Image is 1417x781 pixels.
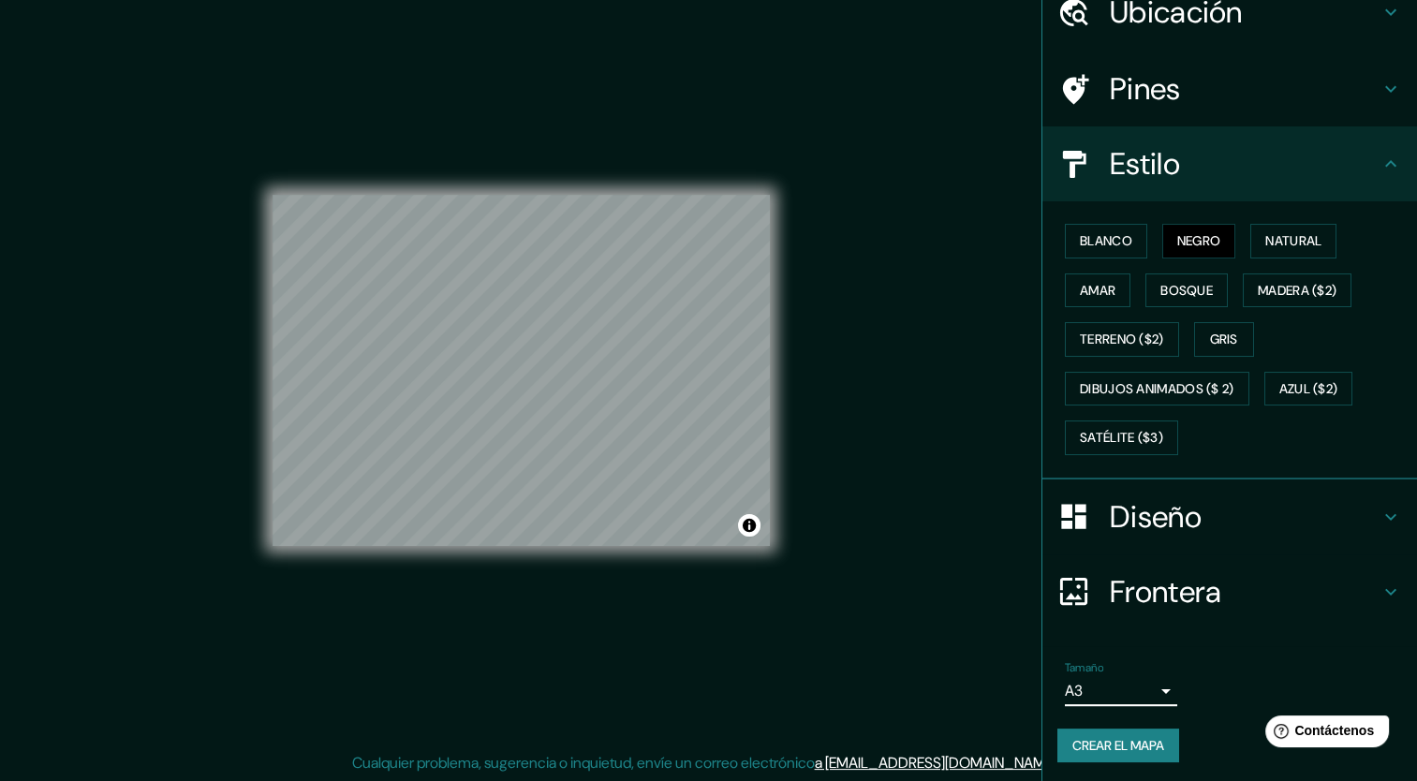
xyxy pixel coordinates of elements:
button: Negro [1162,224,1236,258]
div: Frontera [1042,554,1417,629]
iframe: Help widget launcher [1250,708,1396,760]
button: Terreno ($2) [1065,322,1179,357]
font: Madera ($2) [1258,279,1336,302]
h4: Frontera [1110,573,1380,611]
button: Dibujos animados ($ 2) [1065,372,1249,406]
button: Blanco [1065,224,1147,258]
div: Diseño [1042,479,1417,554]
font: Blanco [1080,229,1132,253]
font: Natural [1265,229,1321,253]
a: a [EMAIL_ADDRESS][DOMAIN_NAME] [815,753,1056,773]
font: Satélite ($3) [1080,426,1163,449]
button: Bosque [1145,273,1228,308]
div: Estilo [1042,126,1417,201]
button: Amar [1065,273,1130,308]
button: Crear el mapa [1057,729,1179,763]
button: Satélite ($3) [1065,420,1178,455]
h4: Estilo [1110,145,1380,183]
font: Dibujos animados ($ 2) [1080,377,1234,401]
font: Azul ($2) [1279,377,1338,401]
h4: Diseño [1110,498,1380,536]
font: Negro [1177,229,1221,253]
button: Natural [1250,224,1336,258]
p: Cualquier problema, sugerencia o inquietud, envíe un correo electrónico . [352,752,1059,774]
button: Gris [1194,322,1254,357]
font: Crear el mapa [1072,734,1164,758]
h4: Pines [1110,70,1380,108]
button: Madera ($2) [1243,273,1351,308]
button: Azul ($2) [1264,372,1353,406]
font: Terreno ($2) [1080,328,1164,351]
font: Bosque [1160,279,1213,302]
div: A3 [1065,676,1177,706]
label: Tamaño [1065,659,1103,675]
button: Alternar atribución [738,514,760,537]
canvas: Mapa [273,195,770,546]
div: Pines [1042,52,1417,126]
font: Gris [1210,328,1238,351]
font: Amar [1080,279,1115,302]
